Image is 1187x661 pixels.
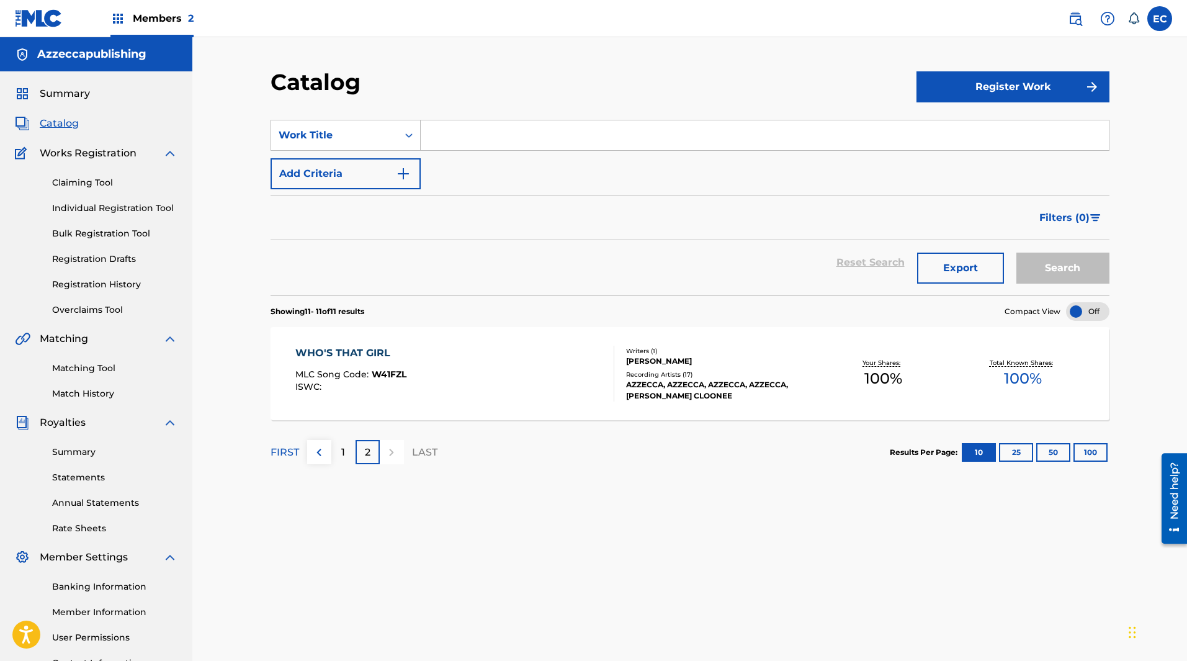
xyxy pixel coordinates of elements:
div: Recording Artists ( 17 ) [626,370,813,379]
img: Works Registration [15,146,31,161]
img: search [1068,11,1083,26]
a: Matching Tool [52,362,177,375]
a: Claiming Tool [52,176,177,189]
img: help [1100,11,1115,26]
iframe: Chat Widget [1125,601,1187,661]
p: Total Known Shares: [990,358,1056,367]
a: Statements [52,471,177,484]
p: 2 [365,445,370,460]
span: 100 % [1004,367,1042,390]
button: Filters (0) [1032,202,1109,233]
img: left [311,445,326,460]
button: 10 [962,443,996,462]
button: Export [917,253,1004,284]
span: Matching [40,331,88,346]
span: Member Settings [40,550,128,565]
span: Compact View [1005,306,1060,317]
img: Catalog [15,116,30,131]
div: AZZECCA, AZZECCA, AZZECCA, AZZECCA, [PERSON_NAME] CLOONEE [626,379,813,402]
img: MLC Logo [15,9,63,27]
div: Drag [1129,614,1136,651]
a: Annual Statements [52,497,177,510]
span: 2 [188,12,194,24]
a: Registration History [52,278,177,291]
a: SummarySummary [15,86,90,101]
img: Summary [15,86,30,101]
div: Help [1095,6,1120,31]
div: Writers ( 1 ) [626,346,813,356]
span: MLC Song Code : [295,369,372,380]
a: Overclaims Tool [52,304,177,317]
button: 100 [1073,443,1108,462]
button: 25 [999,443,1033,462]
img: 9d2ae6d4665cec9f34b9.svg [396,166,411,181]
img: Royalties [15,415,30,430]
span: W41FZL [372,369,406,380]
div: WHO'S THAT GIRL [295,346,406,361]
img: expand [163,331,177,346]
button: 50 [1036,443,1070,462]
div: User Menu [1147,6,1172,31]
a: Member Information [52,606,177,619]
a: CatalogCatalog [15,116,79,131]
iframe: Resource Center [1152,449,1187,549]
img: expand [163,146,177,161]
img: expand [163,415,177,430]
div: [PERSON_NAME] [626,356,813,367]
img: Accounts [15,47,30,62]
a: Match History [52,387,177,400]
button: Add Criteria [271,158,421,189]
img: Matching [15,331,30,346]
span: Summary [40,86,90,101]
img: expand [163,550,177,565]
p: FIRST [271,445,299,460]
span: Works Registration [40,146,137,161]
div: Work Title [279,128,390,143]
span: 100 % [864,367,902,390]
img: Top Rightsholders [110,11,125,26]
img: Member Settings [15,550,30,565]
img: f7272a7cc735f4ea7f67.svg [1085,79,1100,94]
img: filter [1090,214,1101,222]
p: Results Per Page: [890,447,961,458]
span: Members [133,11,194,25]
p: 1 [341,445,345,460]
button: Register Work [916,71,1109,102]
a: WHO'S THAT GIRLMLC Song Code:W41FZLISWC:Writers (1)[PERSON_NAME]Recording Artists (17)AZZECCA, AZ... [271,327,1109,420]
form: Search Form [271,120,1109,295]
a: Rate Sheets [52,522,177,535]
a: Summary [52,446,177,459]
p: Showing 11 - 11 of 11 results [271,306,364,317]
a: User Permissions [52,631,177,644]
h5: Azzeccapublishing [37,47,146,61]
p: LAST [412,445,437,460]
div: Notifications [1127,12,1140,25]
p: Your Shares: [862,358,903,367]
span: Royalties [40,415,86,430]
a: Registration Drafts [52,253,177,266]
a: Individual Registration Tool [52,202,177,215]
a: Banking Information [52,580,177,593]
span: Catalog [40,116,79,131]
a: Public Search [1063,6,1088,31]
a: Bulk Registration Tool [52,227,177,240]
span: Filters ( 0 ) [1039,210,1090,225]
h2: Catalog [271,68,367,96]
span: ISWC : [295,381,325,392]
